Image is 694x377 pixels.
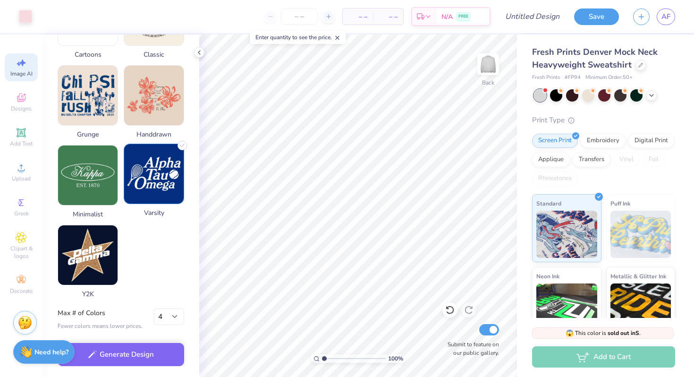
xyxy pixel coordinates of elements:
[458,13,468,20] span: FREE
[610,198,630,208] span: Puff Ink
[585,74,633,82] span: Minimum Order: 50 +
[610,283,671,331] img: Metallic & Glitter Ink
[536,283,597,331] img: Neon Ink
[479,55,498,74] img: Back
[12,175,31,182] span: Upload
[532,134,578,148] div: Screen Print
[610,211,671,258] img: Puff Ink
[482,78,494,87] div: Back
[566,329,641,337] span: This color is .
[536,271,559,281] span: Neon Ink
[58,66,118,125] img: Grunge
[58,50,118,60] span: Cartoons
[11,105,32,112] span: Designs
[379,12,398,22] span: – –
[532,171,578,186] div: Rhinestones
[124,208,184,218] span: Varsity
[281,8,318,25] input: – –
[34,348,68,357] strong: Need help?
[10,70,33,77] span: Image AI
[250,31,346,44] div: Enter quantity to see the price.
[610,271,666,281] span: Metallic & Glitter Ink
[565,74,581,82] span: # FP94
[532,46,658,70] span: Fresh Prints Denver Mock Neck Heavyweight Sweatshirt
[124,144,184,204] img: Varsity
[643,153,665,167] div: Foil
[628,134,674,148] div: Digital Print
[58,129,118,139] span: Grunge
[532,74,560,82] span: Fresh Prints
[5,245,38,260] span: Clipart & logos
[536,198,561,208] span: Standard
[58,343,184,366] button: Generate Design
[442,340,499,357] label: Submit to feature on our public gallery.
[573,153,610,167] div: Transfers
[58,146,118,205] img: Minimalist
[388,354,403,363] span: 100 %
[124,129,184,139] span: Handdrawn
[124,50,184,60] span: Classic
[608,329,639,337] strong: sold out in S
[58,308,143,318] label: Max # of Colors
[498,7,567,26] input: Untitled Design
[536,211,597,258] img: Standard
[657,9,675,25] a: AF
[348,12,367,22] span: – –
[58,322,143,330] div: Fewer colors means lower prices.
[532,115,675,126] div: Print Type
[58,225,118,285] img: Y2K
[58,289,118,299] span: Y2K
[124,66,184,125] img: Handdrawn
[613,153,640,167] div: Vinyl
[532,153,570,167] div: Applique
[581,134,626,148] div: Embroidery
[14,210,29,217] span: Greek
[661,11,670,22] span: AF
[10,287,33,295] span: Decorate
[566,329,574,338] span: 😱
[10,140,33,147] span: Add Text
[58,209,118,219] span: Minimalist
[441,12,453,22] span: N/A
[574,9,619,25] button: Save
